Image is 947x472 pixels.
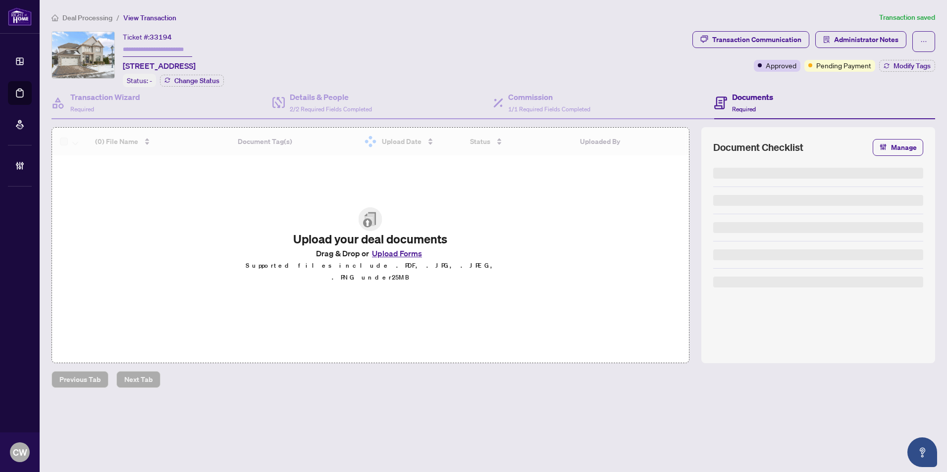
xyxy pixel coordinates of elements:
article: Transaction saved [879,12,935,23]
div: Status: [123,74,156,87]
span: 2/2 Required Fields Completed [290,105,372,113]
button: Previous Tab [52,371,108,388]
h4: Documents [732,91,773,103]
button: Administrator Notes [815,31,906,48]
span: [STREET_ADDRESS] [123,60,196,72]
span: 1/1 Required Fields Completed [508,105,590,113]
span: ellipsis [920,38,927,45]
span: Drag & Drop or [316,247,425,260]
h4: Details & People [290,91,372,103]
span: Change Status [174,77,219,84]
span: Manage [891,140,917,155]
button: Change Status [160,75,224,87]
h4: Commission [508,91,590,103]
span: File UploadUpload your deal documentsDrag & Drop orUpload FormsSupported files include .PDF, .JPG... [223,199,518,291]
span: Document Checklist [713,141,803,154]
div: Transaction Communication [712,32,801,47]
span: 33194 [150,33,172,42]
img: File Upload [359,207,382,231]
button: Open asap [907,437,937,467]
span: Required [70,105,94,113]
li: / [116,12,119,23]
span: home [52,14,58,21]
span: Pending Payment [816,60,871,71]
span: - [150,76,152,85]
button: Manage [873,139,923,156]
span: Deal Processing [62,13,112,22]
span: Administrator Notes [834,32,898,47]
button: Next Tab [116,371,160,388]
p: Supported files include .PDF, .JPG, .JPEG, .PNG under 25 MB [231,260,510,283]
span: Modify Tags [894,62,931,69]
button: Upload Forms [369,247,425,260]
img: IMG-X12008003_1.jpg [52,32,114,78]
span: solution [823,36,830,43]
button: Transaction Communication [692,31,809,48]
img: logo [8,7,32,26]
span: CW [13,445,27,459]
span: Approved [766,60,796,71]
button: Modify Tags [879,60,935,72]
h4: Transaction Wizard [70,91,140,103]
div: Ticket #: [123,31,172,43]
span: Required [732,105,756,113]
span: View Transaction [123,13,176,22]
h2: Upload your deal documents [231,231,510,247]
